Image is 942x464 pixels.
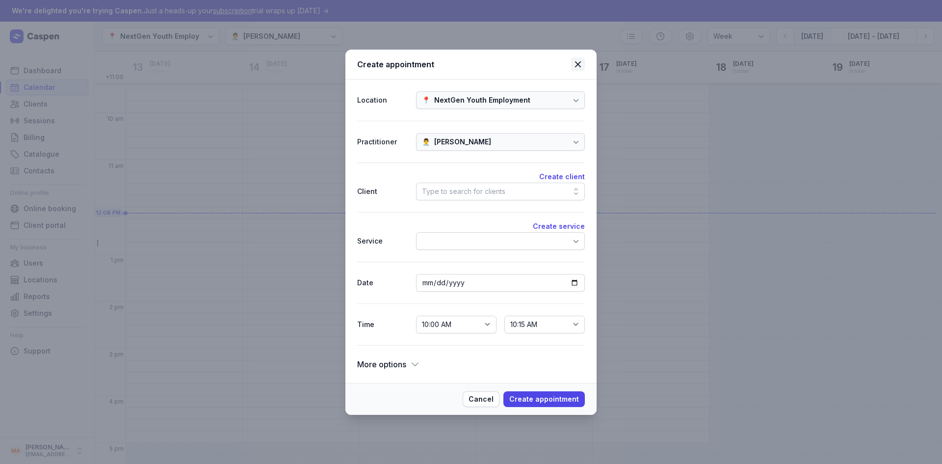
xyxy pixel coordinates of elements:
[357,136,408,148] div: Practitioner
[357,186,408,197] div: Client
[422,94,430,106] div: 📍
[357,277,408,289] div: Date
[434,136,491,148] div: [PERSON_NAME]
[503,391,585,407] button: Create appointment
[357,58,571,70] div: Create appointment
[509,393,579,405] span: Create appointment
[463,391,499,407] button: Cancel
[357,319,408,330] div: Time
[422,136,430,148] div: 👨‍⚕️
[533,220,585,232] button: Create service
[422,186,505,197] div: Type to search for clients
[434,94,530,106] div: NextGen Youth Employment
[357,357,406,371] span: More options
[469,393,494,405] span: Cancel
[357,235,408,247] div: Service
[416,274,585,292] input: Date
[539,171,585,183] button: Create client
[357,94,408,106] div: Location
